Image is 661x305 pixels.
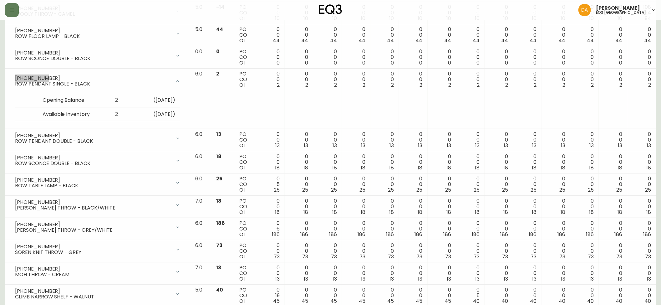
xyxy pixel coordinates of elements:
[503,209,508,216] span: 18
[216,220,225,227] span: 186
[433,198,451,215] div: 0 0
[275,209,280,216] span: 18
[632,49,651,66] div: 0 0
[303,164,308,171] span: 18
[15,133,171,138] div: [PHONE_NUMBER]
[518,220,536,237] div: 0 0
[375,71,394,88] div: 0 0
[239,154,251,171] div: PO CO
[375,176,394,193] div: 0 0
[461,49,480,66] div: 0 0
[304,142,308,149] span: 13
[461,132,480,148] div: 0 0
[443,231,451,238] span: 186
[347,220,365,237] div: 0 0
[632,27,651,44] div: 0 0
[504,142,508,149] span: 13
[305,81,308,89] span: 2
[333,142,337,149] span: 13
[461,154,480,171] div: 0 0
[618,142,623,149] span: 13
[216,175,222,182] span: 25
[10,287,185,301] div: [PHONE_NUMBER]CLIMB NARROW SHELF - WALNUT
[275,164,280,171] span: 18
[587,37,594,44] span: 44
[475,209,480,216] span: 18
[575,71,594,88] div: 0 0
[10,265,185,279] div: [PHONE_NUMBER]MOH THROW - CREAM
[490,49,508,66] div: 0 0
[275,142,280,149] span: 13
[490,176,508,193] div: 0 0
[239,4,251,21] div: PO CO
[505,81,508,89] span: 2
[616,37,623,44] span: 44
[15,28,171,34] div: [PHONE_NUMBER]
[261,154,280,171] div: 0 0
[290,198,308,215] div: 0 0
[347,132,365,148] div: 0 0
[15,138,171,144] div: ROW PENDANT DOUBLE - BLACK
[473,37,480,44] span: 44
[363,81,365,89] span: 2
[632,154,651,171] div: 0 0
[15,161,171,166] div: ROW SCONCE DOUBLE - BLACK
[375,27,394,44] div: 0 0
[604,49,622,66] div: 0 0
[290,49,308,66] div: 0 0
[604,176,622,193] div: 0 0
[644,37,651,44] span: 44
[591,59,594,66] span: 0
[190,69,211,129] td: 6.0
[15,272,171,277] div: MOH THROW - CREAM
[190,46,211,69] td: 0.0
[532,209,537,216] span: 18
[646,164,651,171] span: 18
[575,198,594,215] div: 0 0
[239,81,245,89] span: OI
[446,164,451,171] span: 18
[532,142,537,149] span: 13
[10,71,185,91] div: [PHONE_NUMBER]ROW PENDANT SINGLE - BLACK
[190,129,211,151] td: 6.0
[239,186,245,194] span: OI
[490,198,508,215] div: 0 0
[190,218,211,240] td: 6.0
[100,94,123,107] td: 2
[404,132,422,148] div: 0 0
[433,27,451,44] div: 0 0
[239,164,245,171] span: OI
[547,71,565,88] div: 0 0
[503,164,508,171] span: 18
[632,71,651,88] div: 0 0
[361,209,365,216] span: 18
[15,288,171,294] div: [PHONE_NUMBER]
[416,37,423,44] span: 44
[38,94,100,107] td: Opening Balance
[518,176,536,193] div: 0 0
[632,132,651,148] div: 0 0
[261,27,280,44] div: 0 0
[648,81,651,89] span: 2
[404,154,422,171] div: 0 0
[362,59,365,66] span: 0
[239,71,251,88] div: PO CO
[447,142,451,149] span: 13
[604,220,622,237] div: 0 0
[604,154,622,171] div: 0 0
[334,59,337,66] span: 0
[375,49,394,66] div: 0 0
[190,196,211,218] td: 7.0
[239,220,251,237] div: PO CO
[239,176,251,193] div: PO CO
[404,27,422,44] div: 0 0
[558,37,565,44] span: 44
[261,176,280,193] div: 0 5
[318,154,337,171] div: 0 0
[604,198,622,215] div: 0 0
[123,94,180,107] td: ( [DATE] )
[547,49,565,66] div: 0 0
[290,154,308,171] div: 0 0
[433,154,451,171] div: 0 0
[330,37,337,44] span: 44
